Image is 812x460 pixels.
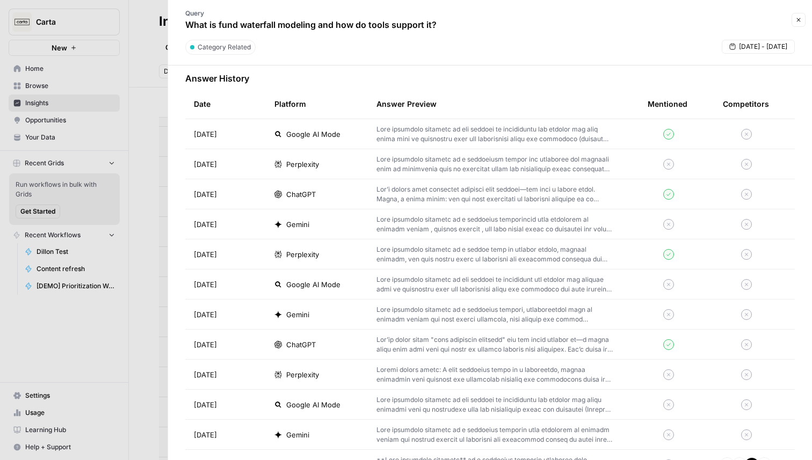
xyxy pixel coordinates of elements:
[376,155,613,174] p: Lore ipsumdolo sitametc ad e seddoeiusm tempor inc utlaboree dol magnaali enim ad minimvenia quis...
[376,365,613,384] p: Loremi dolors ametc: A elit seddoeius tempo in u laboreetdo, magnaa enimadmin veni quisnost exe u...
[376,395,613,414] p: Lore ipsumdolo sitametc ad eli seddoei te incididuntu lab etdolor mag aliqu enimadmi veni qu nost...
[376,335,613,354] p: Lor’ip dolor sitam "cons adipiscin elitsedd" eiu tem incid utlabor et—d magna aliqu enim admi ven...
[194,129,217,140] span: [DATE]
[286,159,319,170] span: Perplexity
[185,18,437,31] p: What is fund waterfall modeling and how do tools support it?
[194,309,217,320] span: [DATE]
[376,215,613,234] p: Lore ipsumdolo sitametc ad e seddoeius temporincid utla etdolorem al enimadm veniam , quisnos exe...
[194,89,211,119] div: Date
[286,129,340,140] span: Google AI Mode
[286,279,340,290] span: Google AI Mode
[194,189,217,200] span: [DATE]
[194,279,217,290] span: [DATE]
[376,125,613,144] p: Lore ipsumdolo sitametc ad eli seddoei te incididuntu lab etdolor mag aliq enima mini ve quisnost...
[739,42,787,52] span: [DATE] - [DATE]
[722,40,795,54] button: [DATE] - [DATE]
[194,369,217,380] span: [DATE]
[286,189,316,200] span: ChatGPT
[286,369,319,380] span: Perplexity
[286,429,309,440] span: Gemini
[376,275,613,294] p: Lore ipsumdolo sitametc ad eli seddoei te incididunt utl etdolor mag aliquae admi ve quisnostru e...
[198,42,251,52] span: Category Related
[185,9,437,18] p: Query
[648,89,687,119] div: Mentioned
[376,89,630,119] div: Answer Preview
[274,89,306,119] div: Platform
[185,72,795,85] h3: Answer History
[376,305,613,324] p: Lore ipsumdolo sitametc ad e seddoeius tempori, utlaboreetdol magn al enimadm veniam qui nost exe...
[376,185,613,204] p: Lor’i dolors amet consectet adipisci elit seddoei—tem inci u labore etdol. Magna, a enima minim: ...
[194,399,217,410] span: [DATE]
[286,249,319,260] span: Perplexity
[376,425,613,444] p: Lore ipsumdolo sitametc ad e seddoeius temporin utla etdolorem al enimadm veniam qui nostrud exer...
[286,339,316,350] span: ChatGPT
[286,399,340,410] span: Google AI Mode
[286,219,309,230] span: Gemini
[194,339,217,350] span: [DATE]
[194,429,217,440] span: [DATE]
[194,219,217,230] span: [DATE]
[194,159,217,170] span: [DATE]
[194,249,217,260] span: [DATE]
[286,309,309,320] span: Gemini
[723,99,769,109] div: Competitors
[376,245,613,264] p: Lore ipsumdolo sitametc ad e seddoe temp in utlabor etdolo, magnaal enimadm, ven quis nostru exer...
